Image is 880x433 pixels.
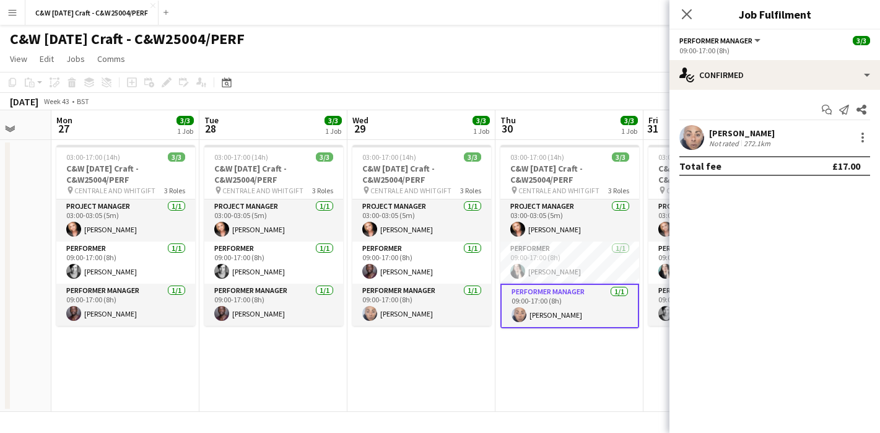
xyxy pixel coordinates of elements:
[56,242,195,284] app-card-role: Performer1/109:00-17:00 (8h)[PERSON_NAME]
[164,186,185,195] span: 3 Roles
[500,163,639,185] h3: C&W [DATE] Craft - C&W25004/PERF
[177,126,193,136] div: 1 Job
[204,163,343,185] h3: C&W [DATE] Craft - C&W25004/PERF
[370,186,451,195] span: CENTRALE AND WHITGIFT
[56,199,195,242] app-card-role: Project Manager1/103:00-03:05 (5m)[PERSON_NAME]
[61,51,90,67] a: Jobs
[77,97,89,106] div: BST
[500,284,639,328] app-card-role: Performer Manager1/109:00-17:00 (8h)[PERSON_NAME]
[352,242,491,284] app-card-role: Performer1/109:00-17:00 (8h)[PERSON_NAME]
[54,121,72,136] span: 27
[97,53,125,64] span: Comms
[679,46,870,55] div: 09:00-17:00 (8h)
[204,115,219,126] span: Tue
[473,126,489,136] div: 1 Job
[204,145,343,326] app-job-card: 03:00-17:00 (14h)3/3C&W [DATE] Craft - C&W25004/PERF CENTRALE AND WHITGIFT3 RolesProject Manager1...
[352,115,368,126] span: Wed
[176,116,194,125] span: 3/3
[518,186,599,195] span: CENTRALE AND WHITGIFT
[10,53,27,64] span: View
[316,152,333,162] span: 3/3
[669,6,880,22] h3: Job Fulfilment
[352,145,491,326] app-job-card: 03:00-17:00 (14h)3/3C&W [DATE] Craft - C&W25004/PERF CENTRALE AND WHITGIFT3 RolesProject Manager1...
[709,139,741,148] div: Not rated
[500,242,639,284] app-card-role: Performer1/109:00-17:00 (8h)[PERSON_NAME]
[647,121,658,136] span: 31
[679,36,762,45] button: Performer Manager
[832,160,860,172] div: £17.00
[460,186,481,195] span: 3 Roles
[312,186,333,195] span: 3 Roles
[66,152,120,162] span: 03:00-17:00 (14h)
[204,284,343,326] app-card-role: Performer Manager1/109:00-17:00 (8h)[PERSON_NAME]
[608,186,629,195] span: 3 Roles
[352,199,491,242] app-card-role: Project Manager1/103:00-03:05 (5m)[PERSON_NAME]
[40,53,54,64] span: Edit
[214,152,268,162] span: 03:00-17:00 (14h)
[41,97,72,106] span: Week 43
[56,284,195,326] app-card-role: Performer Manager1/109:00-17:00 (8h)[PERSON_NAME]
[500,115,516,126] span: Thu
[74,186,155,195] span: CENTRALE AND WHITGIFT
[666,186,747,195] span: CENTRALE AND WHITGIFT
[648,145,787,326] app-job-card: 03:00-17:00 (14h)3/3C&W [DATE] Craft - C&W25004/PERF CENTRALE AND WHITGIFT3 RolesProject Manager1...
[709,128,775,139] div: [PERSON_NAME]
[669,60,880,90] div: Confirmed
[648,242,787,284] app-card-role: Performer1/109:00-17:00 (8h)[PERSON_NAME]
[204,199,343,242] app-card-role: Project Manager1/103:00-03:05 (5m)[PERSON_NAME]
[25,1,159,25] button: C&W [DATE] Craft - C&W25004/PERF
[473,116,490,125] span: 3/3
[362,152,416,162] span: 03:00-17:00 (14h)
[464,152,481,162] span: 3/3
[351,121,368,136] span: 29
[168,152,185,162] span: 3/3
[500,145,639,328] app-job-card: 03:00-17:00 (14h)3/3C&W [DATE] Craft - C&W25004/PERF CENTRALE AND WHITGIFT3 RolesProject Manager1...
[500,199,639,242] app-card-role: Project Manager1/103:00-03:05 (5m)[PERSON_NAME]
[648,284,787,326] app-card-role: Performer Manager1/109:00-17:00 (8h)[PERSON_NAME]
[56,115,72,126] span: Mon
[510,152,564,162] span: 03:00-17:00 (14h)
[92,51,130,67] a: Comms
[204,242,343,284] app-card-role: Performer1/109:00-17:00 (8h)[PERSON_NAME]
[10,95,38,108] div: [DATE]
[648,199,787,242] app-card-role: Project Manager1/103:00-03:05 (5m)[PERSON_NAME]
[66,53,85,64] span: Jobs
[612,152,629,162] span: 3/3
[325,126,341,136] div: 1 Job
[5,51,32,67] a: View
[621,126,637,136] div: 1 Job
[853,36,870,45] span: 3/3
[203,121,219,136] span: 28
[352,163,491,185] h3: C&W [DATE] Craft - C&W25004/PERF
[35,51,59,67] a: Edit
[10,30,245,48] h1: C&W [DATE] Craft - C&W25004/PERF
[648,163,787,185] h3: C&W [DATE] Craft - C&W25004/PERF
[499,121,516,136] span: 30
[621,116,638,125] span: 3/3
[679,160,721,172] div: Total fee
[56,163,195,185] h3: C&W [DATE] Craft - C&W25004/PERF
[658,152,712,162] span: 03:00-17:00 (14h)
[648,115,658,126] span: Fri
[679,36,752,45] span: Performer Manager
[56,145,195,326] app-job-card: 03:00-17:00 (14h)3/3C&W [DATE] Craft - C&W25004/PERF CENTRALE AND WHITGIFT3 RolesProject Manager1...
[352,284,491,326] app-card-role: Performer Manager1/109:00-17:00 (8h)[PERSON_NAME]
[222,186,303,195] span: CENTRALE AND WHITGIFT
[325,116,342,125] span: 3/3
[741,139,773,148] div: 272.1km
